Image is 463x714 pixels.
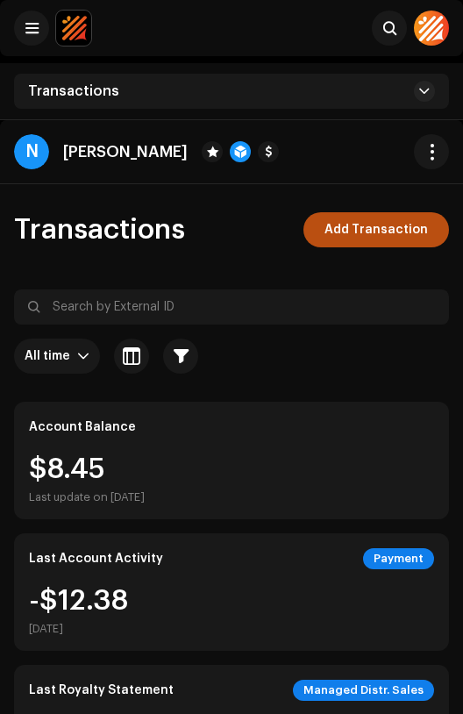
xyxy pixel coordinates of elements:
div: Account Balance [29,420,136,434]
span: All time [25,339,77,374]
span: Add Transaction [324,212,428,247]
button: Add Transaction [303,212,449,247]
img: edf75770-94a4-4c7b-81a4-750147990cad [56,11,91,46]
div: dropdown trigger [77,339,89,374]
div: Last Account Activity [29,552,163,566]
div: Managed Distr. Sales [293,680,434,701]
span: Transactions [28,84,119,98]
div: N [14,134,49,169]
img: 1048eac3-76b2-48ef-9337-23e6f26afba7 [414,11,449,46]
div: Payment [363,548,434,569]
span: Transactions [14,216,185,244]
div: [DATE] [29,622,128,636]
p: [PERSON_NAME] [63,143,188,161]
input: Search by External ID [14,289,449,325]
div: Last Royalty Statement [29,683,174,697]
div: Last update on [DATE] [29,490,145,504]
